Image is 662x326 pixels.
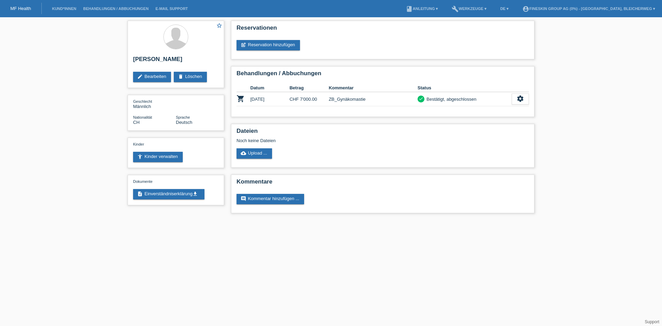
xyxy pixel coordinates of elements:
[237,148,272,159] a: cloud_uploadUpload ...
[174,72,207,82] a: deleteLöschen
[192,191,198,197] i: get_app
[241,42,246,48] i: post_add
[133,120,140,125] span: Schweiz
[452,6,459,12] i: build
[448,7,490,11] a: buildWerkzeuge ▾
[133,99,152,103] span: Geschlecht
[424,96,477,103] div: Bestätigt, abgeschlossen
[290,84,329,92] th: Betrag
[133,152,183,162] a: accessibility_newKinder verwalten
[49,7,80,11] a: Kund*innen
[241,196,246,201] i: comment
[133,179,152,184] span: Dokumente
[237,95,245,103] i: POSP00026022
[419,96,423,101] i: check
[137,74,143,79] i: edit
[290,92,329,106] td: CHF 7'000.00
[133,56,219,66] h2: [PERSON_NAME]
[133,99,176,109] div: Männlich
[237,138,447,143] div: Noch keine Dateien
[519,7,659,11] a: account_circleFineSkin Group AG (0%) - [GEOGRAPHIC_DATA], Bleicherweg ▾
[237,194,304,204] a: commentKommentar hinzufügen ...
[133,72,171,82] a: editBearbeiten
[133,142,144,146] span: Kinder
[522,6,529,12] i: account_circle
[418,84,512,92] th: Status
[80,7,152,11] a: Behandlungen / Abbuchungen
[133,189,204,199] a: descriptionEinverständniserklärungget_app
[137,191,143,197] i: description
[402,7,441,11] a: bookAnleitung ▾
[137,154,143,159] i: accessibility_new
[250,84,290,92] th: Datum
[216,22,222,29] i: star_border
[406,6,413,12] i: book
[645,319,659,324] a: Support
[216,22,222,30] a: star_border
[329,84,418,92] th: Kommentar
[178,74,183,79] i: delete
[152,7,191,11] a: E-Mail Support
[176,115,190,119] span: Sprache
[237,24,529,35] h2: Reservationen
[516,95,524,102] i: settings
[10,6,31,11] a: MF Health
[329,92,418,106] td: ZB_Gynäkomastie
[176,120,192,125] span: Deutsch
[237,40,300,50] a: post_addReservation hinzufügen
[241,150,246,156] i: cloud_upload
[237,70,529,80] h2: Behandlungen / Abbuchungen
[133,115,152,119] span: Nationalität
[250,92,290,106] td: [DATE]
[497,7,512,11] a: DE ▾
[237,178,529,189] h2: Kommentare
[237,128,529,138] h2: Dateien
